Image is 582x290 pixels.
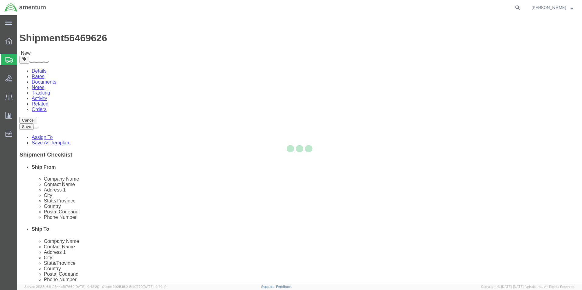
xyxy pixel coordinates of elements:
[4,3,46,12] img: logo
[531,4,566,11] span: Susan Mitchell-Robertson
[276,285,292,288] a: Feedback
[75,285,99,288] span: [DATE] 10:42:29
[143,285,167,288] span: [DATE] 10:40:19
[261,285,276,288] a: Support
[481,284,575,289] span: Copyright © [DATE]-[DATE] Agistix Inc., All Rights Reserved
[531,4,573,11] button: [PERSON_NAME]
[102,285,167,288] span: Client: 2025.16.0-8fc0770
[24,285,99,288] span: Server: 2025.16.0-9544af67660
